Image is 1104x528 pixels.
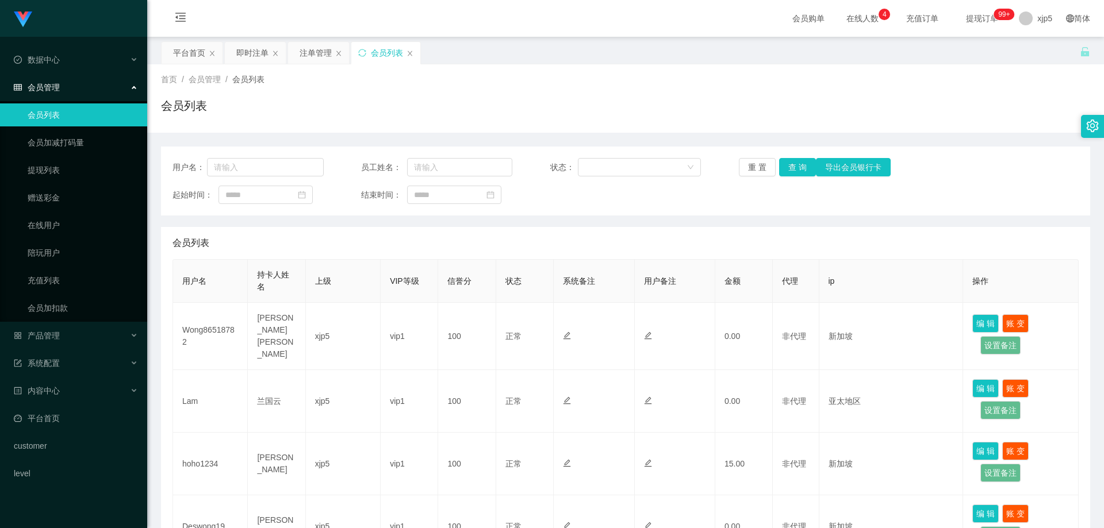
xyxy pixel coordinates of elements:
input: 请输入 [407,158,512,176]
span: 提现订单 [960,14,1004,22]
td: hoho1234 [173,433,248,495]
sup: 4 [879,9,890,20]
button: 账 变 [1002,314,1029,333]
a: 陪玩用户 [28,241,138,264]
i: 图标: edit [563,396,571,404]
div: 即时注单 [236,42,269,64]
td: [PERSON_NAME] [248,433,305,495]
td: xjp5 [306,303,381,370]
td: Wong86518782 [173,303,248,370]
i: 图标: edit [563,332,571,340]
span: 持卡人姓名 [257,270,289,291]
span: 状态： [550,161,578,174]
span: 操作 [972,276,988,286]
i: 图标: profile [14,387,22,395]
a: 充值列表 [28,269,138,292]
div: 注单管理 [300,42,332,64]
span: 内容中心 [14,386,60,395]
i: 图标: close [272,50,279,57]
button: 导出会员银行卡 [816,158,891,176]
sup: 227 [994,9,1014,20]
span: 非代理 [782,396,806,406]
td: vip1 [381,303,438,370]
span: / [225,75,228,84]
a: level [14,462,138,485]
button: 编 辑 [972,504,999,523]
a: 赠送彩金 [28,186,138,209]
td: vip1 [381,433,438,495]
span: 结束时间： [361,189,407,201]
i: 图标: edit [563,459,571,467]
button: 重 置 [739,158,776,176]
span: 金额 [724,276,741,286]
h1: 会员列表 [161,97,207,114]
td: 15.00 [715,433,773,495]
i: 图标: down [687,164,694,172]
i: 图标: appstore-o [14,332,22,340]
i: 图标: global [1066,14,1074,22]
span: ip [829,276,835,286]
td: xjp5 [306,433,381,495]
a: 会员加减打码量 [28,131,138,154]
span: 会员管理 [14,83,60,92]
button: 设置备注 [980,336,1021,354]
span: 正常 [505,459,522,468]
td: Lam [173,370,248,433]
i: 图标: table [14,83,22,91]
i: 图标: close [407,50,413,57]
button: 账 变 [1002,379,1029,398]
td: 100 [438,433,496,495]
input: 请输入 [207,158,324,176]
span: 会员列表 [232,75,264,84]
td: 0.00 [715,370,773,433]
td: [PERSON_NAME] [PERSON_NAME] [248,303,305,370]
a: 会员加扣款 [28,296,138,319]
span: 上级 [315,276,331,286]
button: 设置备注 [980,464,1021,482]
td: 100 [438,303,496,370]
button: 编 辑 [972,314,999,333]
a: customer [14,434,138,457]
p: 4 [883,9,887,20]
i: 图标: calendar [486,191,494,199]
span: 员工姓名： [361,161,407,174]
button: 账 变 [1002,442,1029,460]
button: 编 辑 [972,442,999,460]
span: 会员列表 [172,236,209,250]
span: 在线人数 [841,14,884,22]
a: 提现列表 [28,159,138,182]
span: 起始时间： [172,189,218,201]
span: 充值订单 [900,14,944,22]
i: 图标: edit [644,459,652,467]
button: 设置备注 [980,401,1021,419]
span: 用户备注 [644,276,676,286]
td: 亚太地区 [819,370,964,433]
span: 会员管理 [189,75,221,84]
i: 图标: edit [644,396,652,404]
span: VIP等级 [390,276,419,286]
button: 账 变 [1002,504,1029,523]
i: 图标: setting [1086,120,1099,132]
a: 图标: dashboard平台首页 [14,407,138,430]
i: 图标: unlock [1080,47,1090,57]
span: 产品管理 [14,331,60,340]
span: 正常 [505,396,522,406]
i: 图标: close [209,50,216,57]
button: 编 辑 [972,379,999,398]
span: 首页 [161,75,177,84]
i: 图标: close [335,50,342,57]
button: 查 询 [779,158,816,176]
i: 图标: form [14,359,22,367]
td: 新加坡 [819,303,964,370]
span: 正常 [505,332,522,341]
i: 图标: edit [644,332,652,340]
i: 图标: menu-fold [161,1,200,37]
span: 信誉分 [447,276,471,286]
td: 兰国云 [248,370,305,433]
span: 代理 [782,276,798,286]
i: 图标: sync [358,49,366,57]
span: 用户名： [172,161,207,174]
td: 新加坡 [819,433,964,495]
div: 会员列表 [371,42,403,64]
i: 图标: calendar [298,191,306,199]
